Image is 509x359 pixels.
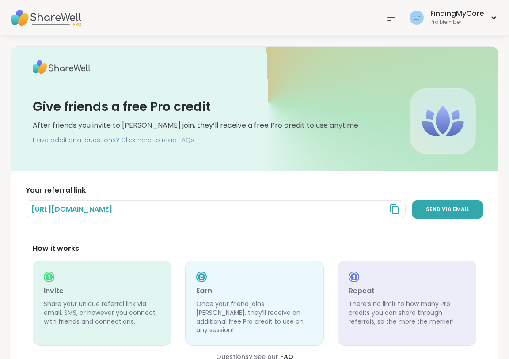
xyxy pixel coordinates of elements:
[44,300,160,326] p: Share your unique referral link via email, SMS, or however you connect with friends and connections.
[196,286,313,296] h3: Earn
[430,19,484,26] div: Pro Member
[31,204,112,214] span: [URL][DOMAIN_NAME]
[11,2,81,33] img: ShareWell Nav Logo
[349,286,465,296] h3: Repeat
[430,9,484,19] div: FindingMyCore
[412,200,483,219] a: Send via email
[33,121,358,130] div: After friends you invite to [PERSON_NAME] join, they’ll receive a free Pro credit to use anytime
[410,11,424,25] img: FindingMyCore
[33,57,91,77] img: ShareWell Logo
[44,286,160,296] h3: Invite
[33,136,194,145] a: Have additional questions? Click here to read FAQs
[426,206,469,213] span: Send via email
[33,244,476,253] div: How it works
[26,185,483,195] h3: Your referral link
[349,300,465,326] p: There’s no limit to how many Pro credits you can share through referrals, so the more the merrier!
[196,300,313,334] p: Once your friend joins [PERSON_NAME], they’ll receive an additional free Pro credit to use on any...
[33,98,210,115] h3: Give friends a free Pro credit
